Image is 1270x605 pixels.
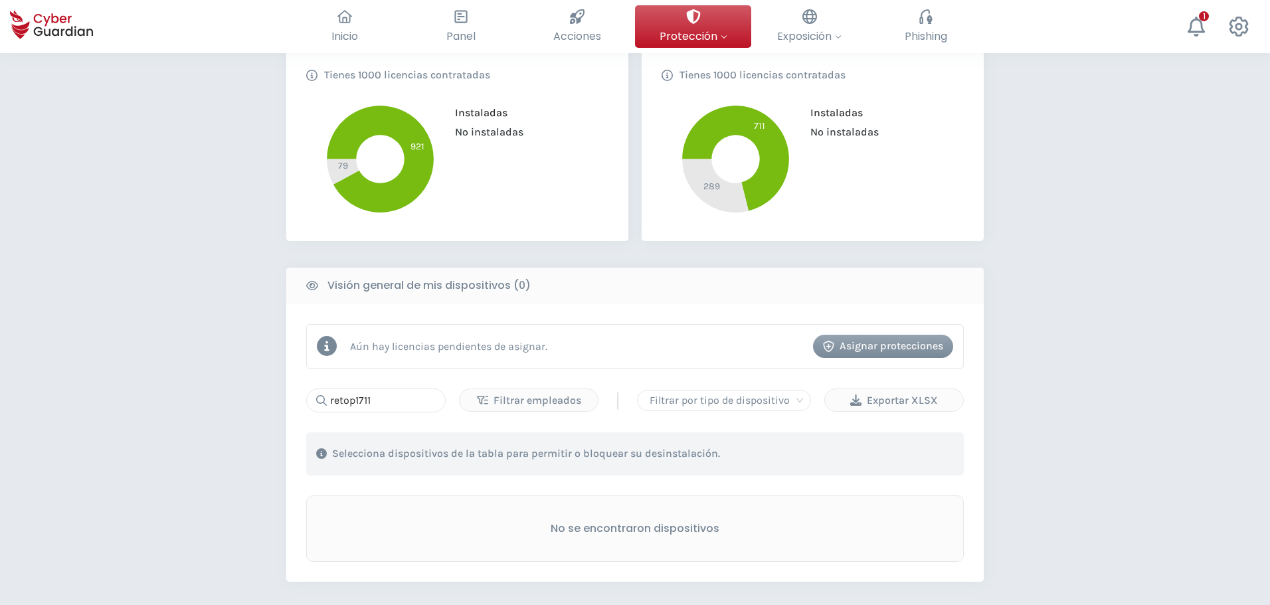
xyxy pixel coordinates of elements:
button: Phishing [867,5,984,48]
span: Acciones [553,28,601,44]
button: Acciones [519,5,635,48]
span: Exposición [777,28,842,44]
p: Aún hay licencias pendientes de asignar. [350,340,547,353]
span: Instaladas [800,106,863,119]
span: | [615,390,620,410]
button: Inicio [286,5,403,48]
span: Phishing [905,28,947,44]
button: Filtrar empleados [459,389,598,412]
input: Buscar... [306,389,446,412]
button: Panel [403,5,519,48]
button: Protección [635,5,751,48]
p: Selecciona dispositivos de la tabla para permitir o bloquear su desinstalación. [332,447,720,460]
div: No se encontraron dispositivos [306,495,964,562]
button: Exportar XLSX [824,389,964,412]
div: Exportar XLSX [835,392,953,408]
div: Filtrar empleados [470,392,588,408]
p: Tienes 1000 licencias contratadas [324,68,490,82]
span: Panel [446,28,476,44]
span: Instaladas [445,106,507,119]
div: 1 [1199,11,1209,21]
span: No instaladas [445,126,523,138]
p: Tienes 1000 licencias contratadas [680,68,846,82]
button: Exposición [751,5,867,48]
span: Inicio [331,28,358,44]
b: Visión general de mis dispositivos (0) [327,278,531,294]
span: Protección [660,28,727,44]
span: No instaladas [800,126,879,138]
button: Asignar protecciones [813,335,953,358]
div: Asignar protecciones [823,338,943,354]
